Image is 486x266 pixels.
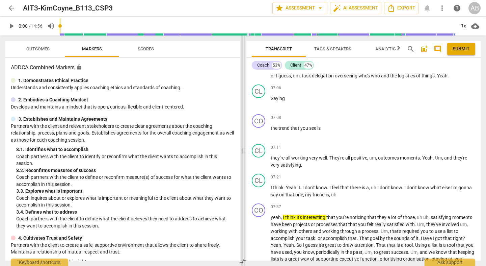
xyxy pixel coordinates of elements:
[271,185,273,190] span: I
[394,236,410,241] span: sounds
[340,185,350,190] span: that
[271,236,296,241] span: accomplish
[271,125,278,131] span: the
[350,215,368,220] span: noticing
[415,242,428,248] span: Using
[348,222,358,227] span: that
[138,46,154,51] span: Scores
[447,242,456,248] span: tool
[314,249,316,255] span: ,
[426,222,442,227] span: they've
[294,242,296,248] span: .
[329,192,331,197] span: ,
[306,236,315,241] span: task
[322,228,340,234] span: working
[252,114,265,128] div: Change speaker
[16,174,235,188] p: Coach partners with the client to define or reconfirm measure(s) of success for what the client w...
[275,4,324,12] span: Assessment
[402,228,421,234] span: required
[312,73,335,78] span: delegation
[271,85,281,91] span: 07:06
[18,77,88,84] p: 1. Demonstrates Ethical Practice
[452,215,472,220] span: moments
[443,236,453,241] span: that
[290,62,301,69] div: Client
[410,236,416,241] span: of
[275,4,283,12] span: star
[266,46,292,51] span: Transcript
[418,236,421,241] span: .
[438,4,446,12] span: more_vert
[432,242,439,248] span: list
[311,222,316,227] span: or
[424,222,426,227] span: ,
[252,84,265,98] div: Change speaker
[16,195,235,209] p: Coach inquires about or explores what is important or meaningful to the client about what they wa...
[301,162,302,168] span: ,
[16,146,235,153] div: 3. 1. Identifies what to accomplish
[351,155,367,161] span: positive
[405,242,413,248] span: tool
[29,23,43,29] span: / 14:56
[442,155,444,161] span: ,
[316,4,324,12] span: arrow_drop_down
[327,155,329,161] span: .
[332,185,340,190] span: feel
[379,249,391,255] span: great
[453,155,467,161] span: they're
[313,192,326,197] span: friend
[408,249,410,255] span: .
[326,192,329,197] span: is
[300,125,309,131] span: you
[299,228,313,234] span: others
[454,228,458,234] span: to
[314,46,351,51] span: Tags & Speakers
[45,20,57,32] button: Volume
[239,257,247,265] span: compare_arrows
[333,4,378,12] span: AI Assessment
[291,125,300,131] span: that
[309,155,319,161] span: very
[350,185,362,190] span: there
[421,236,433,241] span: Have
[305,192,313,197] span: my
[282,249,292,255] span: used
[273,185,283,190] span: think
[419,44,430,54] button: Add summary
[271,222,282,227] span: have
[371,185,377,190] span: Filler word
[343,242,354,248] span: draw
[434,45,442,53] span: comment
[420,249,429,255] span: and
[271,228,289,234] span: working
[377,215,387,220] span: they
[417,222,424,227] span: Filler word
[378,155,400,161] span: outcomes
[329,185,332,190] span: I
[16,215,235,229] p: Coach partners with the client to define what the client believes they need to address to achieve...
[7,4,16,12] span: arrow_back
[309,125,317,131] span: see
[303,249,314,255] span: know
[362,185,366,190] span: is
[388,228,390,234] span: ,
[357,236,359,241] span: .
[279,192,286,197] span: on
[387,4,415,12] span: Export
[415,215,417,220] span: ,
[358,73,371,78] span: who's
[319,242,325,248] span: it's
[364,249,372,255] span: Filler word
[288,256,300,262] span: great
[435,155,442,161] span: Filler word
[16,167,235,174] div: 3. 2. Reconfirms measures of success
[271,204,281,210] span: 07:37
[418,185,430,190] span: know
[371,73,381,78] span: who
[391,249,408,255] span: success
[463,236,465,241] span: ?
[47,22,55,30] span: volume_up
[333,4,341,12] span: auto_fix_high
[443,228,447,234] span: a
[305,242,319,248] span: guess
